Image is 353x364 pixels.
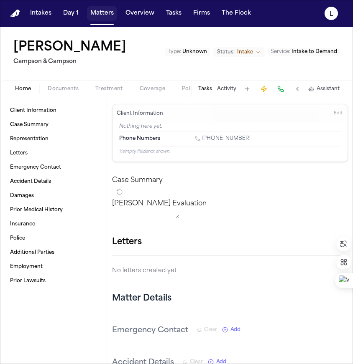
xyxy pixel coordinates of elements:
a: Letters [7,147,100,160]
button: Make a Call [275,83,286,95]
p: 11 empty fields not shown. [119,149,341,155]
a: Call 1 (646) 643-5277 [195,135,251,142]
button: Day 1 [60,6,82,21]
h2: Campson & Campson [13,57,130,67]
button: Edit Service: Intake to Demand [268,48,340,56]
span: Phone Numbers [119,135,160,142]
a: Insurance [7,217,100,231]
span: Service : [271,49,290,54]
span: Type : [168,49,181,54]
span: Intake to Demand [292,49,337,54]
button: Add New [222,326,240,333]
button: Intakes [27,6,55,21]
button: Add Task [241,83,253,95]
a: Damages [7,189,100,202]
p: [PERSON_NAME] Evaluation [112,199,348,209]
a: Accident Details [7,175,100,188]
a: Prior Lawsuits [7,274,100,288]
a: Additional Parties [7,246,100,259]
a: Client Information [7,104,100,117]
button: Tasks [198,86,212,92]
button: Change status from Intake [213,47,265,57]
a: Representation [7,132,100,146]
button: Tasks [163,6,185,21]
a: Case Summary [7,118,100,131]
span: Unknown [182,49,207,54]
button: Firms [190,6,213,21]
span: Clear [204,326,217,333]
h3: Emergency Contact [112,325,188,336]
span: Documents [48,86,79,92]
a: Police [7,232,100,245]
button: Clear Emergency Contact [197,326,217,333]
a: Employment [7,260,100,273]
span: Add [230,326,240,333]
button: Edit [331,107,345,120]
span: Intake [237,49,253,56]
span: Home [15,86,31,92]
button: Create Immediate Task [258,83,270,95]
h2: Case Summary [112,175,348,185]
img: Finch Logo [10,10,20,18]
button: The Flock [218,6,254,21]
button: Edit Type: Unknown [165,48,210,56]
span: Edit [334,111,343,116]
span: Status: [217,49,235,56]
a: Prior Medical History [7,203,100,217]
button: Assistant [308,86,340,92]
button: Matters [87,6,117,21]
h2: Matter Details [112,293,171,304]
button: Edit matter name [13,40,126,55]
h1: [PERSON_NAME] [13,40,126,55]
p: No letters created yet [112,266,348,276]
h1: Letters [112,235,142,249]
h3: Client Information [115,110,165,117]
button: Activity [217,86,236,92]
span: Coverage [140,86,165,92]
a: Home [10,10,20,18]
button: Overview [122,6,158,21]
span: Treatment [95,86,123,92]
p: Nothing here yet. [119,123,341,131]
a: Emergency Contact [7,161,100,174]
span: Assistant [317,86,340,92]
span: Police [182,86,198,92]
